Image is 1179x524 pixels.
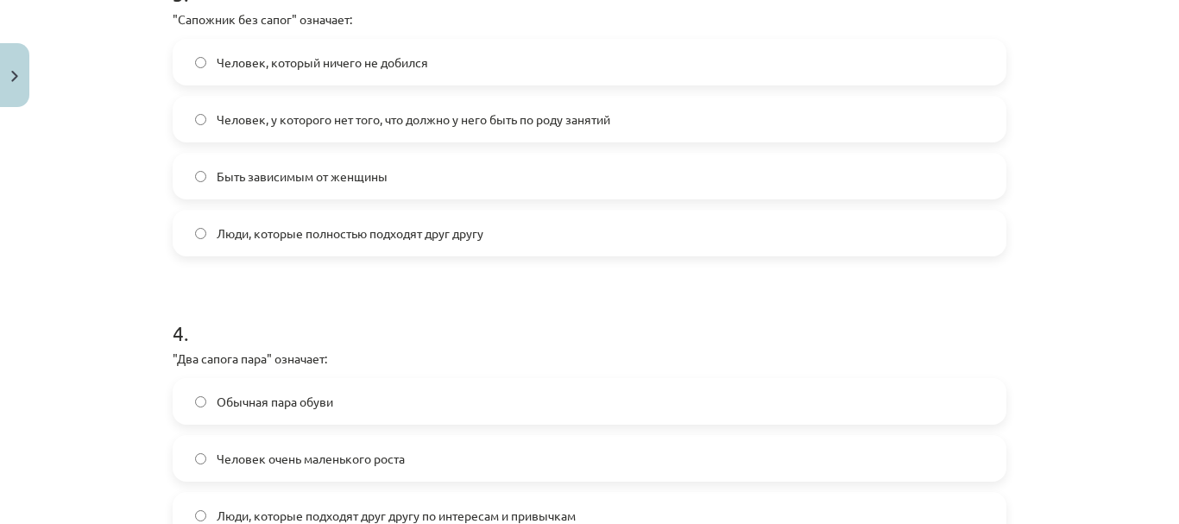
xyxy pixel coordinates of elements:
span: Человек, у которого нет того, что должно у него быть по роду занятий [217,110,610,129]
p: "Два сапога пара" означает: [173,350,1006,368]
h1: 4 . [173,291,1006,344]
input: Человек, у которого нет того, что должно у него быть по роду занятий [195,114,206,125]
span: Быть зависимым от женщины [217,167,388,186]
input: Человек, который ничего не добился [195,57,206,68]
input: Люди, которые подходят друг другу по интересам и привычкам [195,510,206,521]
span: Человек очень маленького роста [217,450,405,468]
input: Люди, которые полностью подходят друг другу [195,228,206,239]
span: Люди, которые полностью подходят друг другу [217,224,483,243]
span: Обычная пара обуви [217,393,333,411]
span: Человек, который ничего не добился [217,54,428,72]
input: Быть зависимым от женщины [195,171,206,182]
input: Человек очень маленького роста [195,453,206,464]
input: Обычная пара обуви [195,396,206,407]
img: icon-close-lesson-0947bae3869378f0d4975bcd49f059093ad1ed9edebbc8119c70593378902aed.svg [11,71,18,82]
p: "Сапожник без сапог" означает: [173,10,1006,28]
